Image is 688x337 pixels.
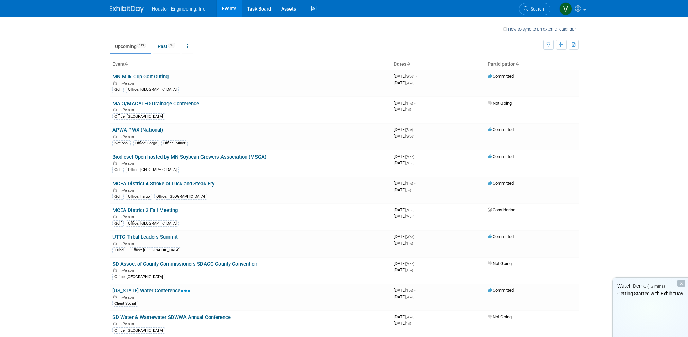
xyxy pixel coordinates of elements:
[406,102,413,105] span: (Thu)
[516,61,519,67] a: Sort by Participation Type
[133,140,159,146] div: Office: Fargo
[110,6,144,13] img: ExhibitDay
[112,101,199,107] a: MADI/MACATFO Drainage Conference
[113,135,117,138] img: In-Person Event
[406,268,413,272] span: (Tue)
[112,181,214,187] a: MCEA District 4 Stroke of Luck and Steak Fry
[119,215,136,219] span: In-Person
[112,261,257,267] a: SD Assoc. of County Commissioners SDACC County Convention
[391,58,485,70] th: Dates
[112,87,124,93] div: Golf
[110,58,391,70] th: Event
[488,207,515,212] span: Considering
[559,2,572,15] img: Vanessa Hove
[416,314,417,319] span: -
[153,40,180,53] a: Past33
[119,188,136,193] span: In-Person
[394,314,417,319] span: [DATE]
[488,101,512,106] span: Not Going
[677,280,685,287] div: Dismiss
[113,81,117,85] img: In-Person Event
[394,234,417,239] span: [DATE]
[137,43,146,48] span: 113
[125,61,128,67] a: Sort by Event Name
[113,295,117,299] img: In-Person Event
[406,315,414,319] span: (Wed)
[519,3,550,15] a: Search
[406,81,414,85] span: (Wed)
[394,241,413,246] span: [DATE]
[613,283,688,290] div: Watch Demo
[154,194,207,200] div: Office: [GEOGRAPHIC_DATA]
[112,140,131,146] div: National
[647,284,665,289] span: (13 mins)
[406,242,413,245] span: (Thu)
[416,234,417,239] span: -
[113,322,117,325] img: In-Person Event
[119,295,136,300] span: In-Person
[613,290,688,297] div: Getting Started with ExhibitDay
[406,182,413,185] span: (Thu)
[394,207,417,212] span: [DATE]
[112,234,178,240] a: UTTC Tribal Leaders Summit
[406,262,414,266] span: (Mon)
[394,134,414,139] span: [DATE]
[394,267,413,272] span: [DATE]
[112,194,124,200] div: Golf
[112,314,231,320] a: SD Water & Wastewater SDWWA Annual Conference
[394,160,414,165] span: [DATE]
[113,268,117,272] img: In-Person Event
[488,234,514,239] span: Committed
[112,327,165,334] div: Office: [GEOGRAPHIC_DATA]
[119,322,136,326] span: In-Person
[394,187,411,192] span: [DATE]
[416,207,417,212] span: -
[406,108,411,111] span: (Fri)
[414,288,415,293] span: -
[119,242,136,246] span: In-Person
[488,181,514,186] span: Committed
[110,40,151,53] a: Upcoming113
[168,43,175,48] span: 33
[406,135,414,138] span: (Wed)
[119,81,136,86] span: In-Person
[394,80,414,85] span: [DATE]
[126,194,152,200] div: Office: Fargo
[112,220,124,227] div: Golf
[113,215,117,218] img: In-Person Event
[129,247,181,253] div: Office: [GEOGRAPHIC_DATA]
[414,127,415,132] span: -
[485,58,579,70] th: Participation
[112,247,126,253] div: Tribal
[488,74,514,79] span: Committed
[406,295,414,299] span: (Wed)
[416,154,417,159] span: -
[126,167,179,173] div: Office: [GEOGRAPHIC_DATA]
[112,113,165,120] div: Office: [GEOGRAPHIC_DATA]
[112,301,138,307] div: Client Social
[488,127,514,132] span: Committed
[113,108,117,111] img: In-Person Event
[126,87,179,93] div: Office: [GEOGRAPHIC_DATA]
[126,220,179,227] div: Office: [GEOGRAPHIC_DATA]
[406,235,414,239] span: (Wed)
[406,208,414,212] span: (Mon)
[503,26,579,32] a: How to sync to an external calendar...
[112,167,124,173] div: Golf
[119,135,136,139] span: In-Person
[112,127,163,133] a: APWA PWX (National)
[394,288,415,293] span: [DATE]
[394,214,414,219] span: [DATE]
[406,61,410,67] a: Sort by Start Date
[406,155,414,159] span: (Mon)
[406,188,411,192] span: (Fri)
[406,322,411,325] span: (Fri)
[112,74,169,80] a: MN Milk Cup Golf Outing
[488,154,514,159] span: Committed
[161,140,188,146] div: Office: Minot
[406,75,414,78] span: (Wed)
[394,181,415,186] span: [DATE]
[113,161,117,165] img: In-Person Event
[416,74,417,79] span: -
[406,128,413,132] span: (Sun)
